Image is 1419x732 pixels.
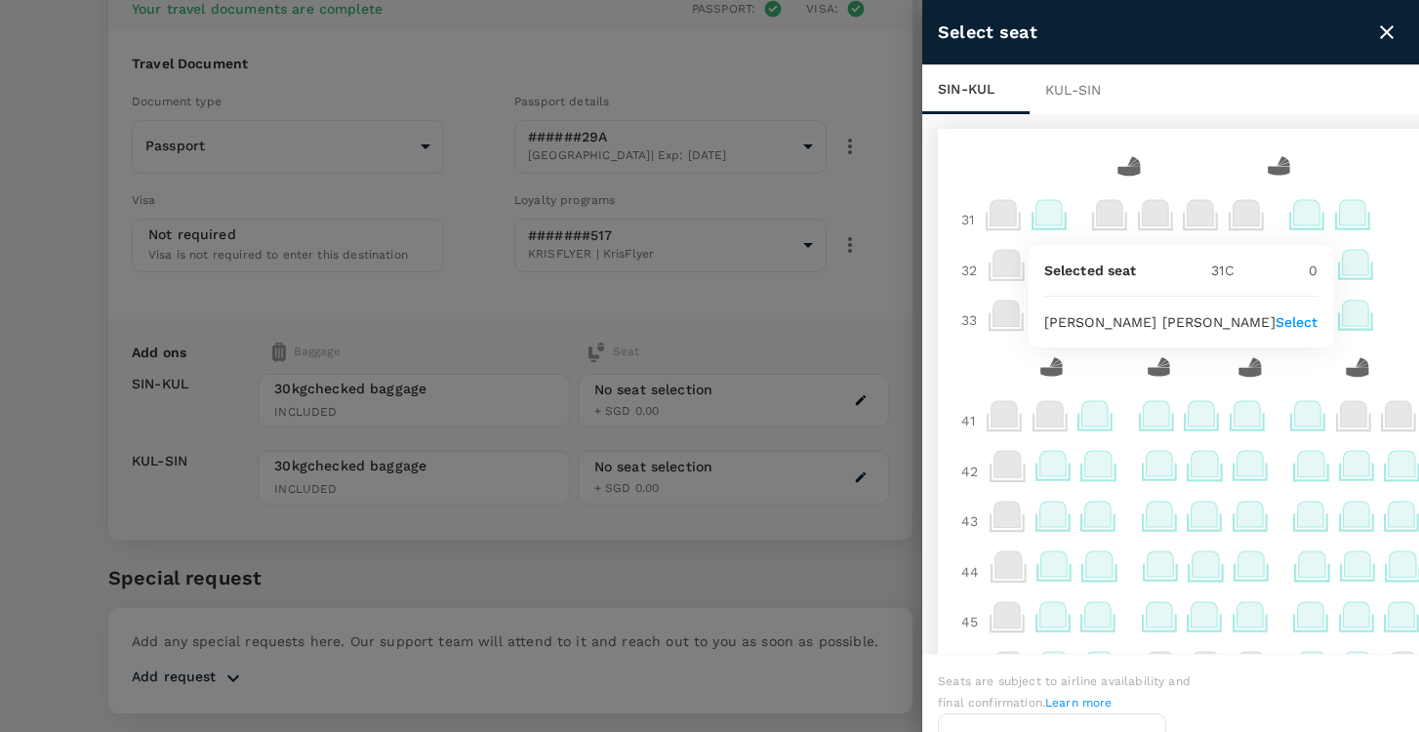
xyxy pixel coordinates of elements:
[1044,261,1137,280] p: Selected seat
[922,65,1030,114] div: SIN - KUL
[1045,696,1113,710] a: Learn more
[953,353,983,388] div: 41
[938,19,1370,47] div: Select seat
[1211,261,1234,280] p: 31 C
[953,454,986,489] div: 42
[953,604,986,639] div: 45
[953,504,986,539] div: 43
[953,403,983,438] div: 41
[938,674,1191,710] span: Seats are subject to airline availability and final confirmation.
[1276,312,1318,332] p: Select
[1309,261,1318,280] p: 0
[1030,65,1137,114] div: KUL - SIN
[953,152,982,187] div: 31
[953,253,985,288] div: 32
[953,303,985,338] div: 33
[1370,16,1403,49] button: close
[953,202,982,237] div: 31
[953,554,987,590] div: 44
[1044,314,1276,330] span: [PERSON_NAME] [PERSON_NAME]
